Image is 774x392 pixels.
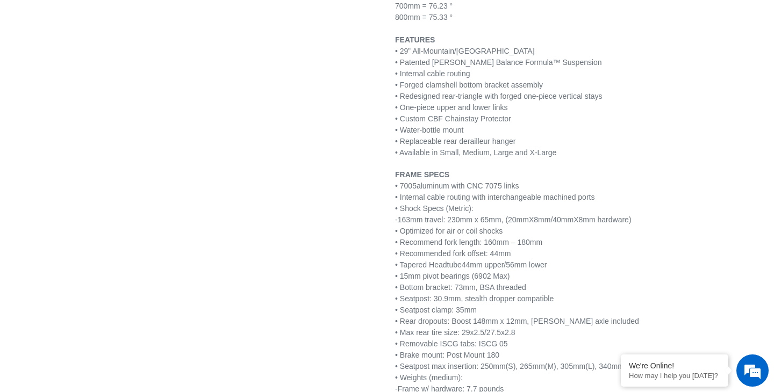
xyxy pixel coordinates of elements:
[12,59,28,75] div: Navigation go back
[176,5,202,31] div: Minimize live chat window
[5,271,205,308] textarea: Type your message and hit 'Enter'
[34,54,61,81] img: d_696896380_company_1647369064580_696896380
[395,34,680,158] p: • 29” All-Mountain/[GEOGRAPHIC_DATA] • Patented [PERSON_NAME] Balance Formula™ Suspension • Inter...
[395,182,417,190] span: • 7005
[462,260,547,269] span: 44mm upper/56mm lower
[395,294,554,303] span: • Seatpost: 30.9mm, stealth dropper compatible
[395,1,680,12] div: 700mm = 76.23
[395,238,542,246] span: • Recommend fork length: 160mm – 180mm
[395,339,508,348] span: • Removable ISCG tabs: ISCG 05
[573,362,612,371] span: mm(L), 340
[395,215,632,224] span: -163mm travel: 230mm x 65mm, (20mmX8mm/40mmX8mm hardware)
[395,227,503,235] span: • Optimized for air or coil shocks
[532,362,572,371] span: mm(M), 305
[395,272,470,280] span: • 15mm pivot bearings
[72,60,197,74] div: Chat with us now
[395,170,449,179] span: FRAME SPECS
[62,124,148,233] span: We're online!
[395,204,474,213] span: • Shock Specs (Metric):
[450,2,453,10] span: °
[629,372,720,380] p: How may I help you today?
[493,362,532,371] span: mm(S), 265
[395,12,680,23] div: 800mm = 75.33
[395,362,493,371] span: • Seatpost max insertion: 250
[395,193,594,201] span: • Internal cable routing with interchangeable machined ports
[395,35,435,44] span: FEATURES
[450,13,453,21] span: °
[395,373,463,382] span: • Weights (medium):
[417,182,519,190] span: aluminum with CNC 7075 links
[612,362,639,371] span: mm(XL)
[629,361,720,370] div: We're Online!
[472,272,510,280] span: (6902 Max)
[395,249,511,258] span: • Recommended fork offset: 44mm
[395,317,639,325] span: • Rear dropouts: Boost 148mm x 12mm, [PERSON_NAME] axle included
[395,328,515,337] span: • Max rear tire size: 29x2.5/27.5x2.8
[395,351,499,359] span: • Brake mount: Post Mount 180
[395,283,526,292] span: • Bottom bracket: 73mm, BSA threaded
[395,306,477,314] span: • Seatpost clamp: 35mm
[395,260,462,269] span: • Tapered Headtube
